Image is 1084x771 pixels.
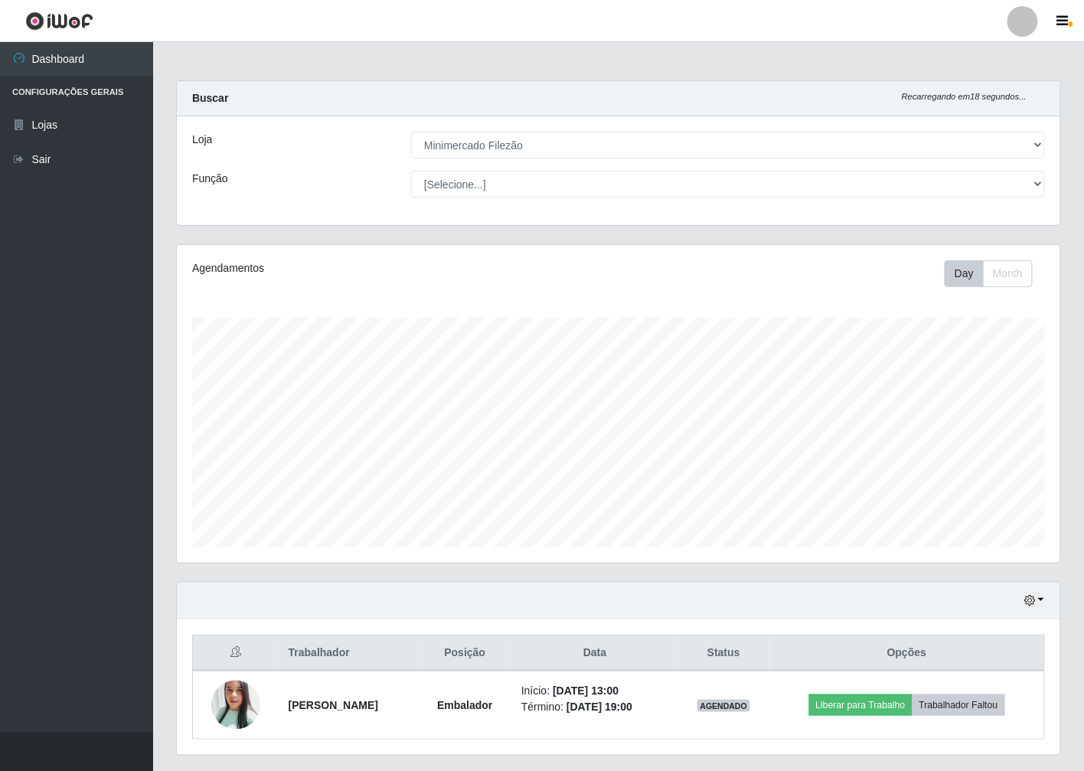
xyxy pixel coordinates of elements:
[945,260,984,287] button: Day
[192,132,212,148] label: Loja
[902,92,1027,101] i: Recarregando em 18 segundos...
[809,694,913,716] button: Liberar para Trabalho
[289,699,378,711] strong: [PERSON_NAME]
[25,11,93,31] img: CoreUI Logo
[521,683,669,699] li: Início:
[678,635,770,671] th: Status
[697,700,751,712] span: AGENDADO
[418,635,512,671] th: Posição
[192,260,534,276] div: Agendamentos
[553,684,619,697] time: [DATE] 13:00
[566,701,632,713] time: [DATE] 19:00
[437,699,492,711] strong: Embalador
[192,171,228,187] label: Função
[521,699,669,715] li: Término:
[983,260,1033,287] button: Month
[945,260,1033,287] div: First group
[279,635,418,671] th: Trabalhador
[192,92,228,104] strong: Buscar
[211,676,260,734] img: 1748729241814.jpeg
[769,635,1044,671] th: Opções
[945,260,1045,287] div: Toolbar with button groups
[913,694,1005,716] button: Trabalhador Faltou
[512,635,678,671] th: Data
